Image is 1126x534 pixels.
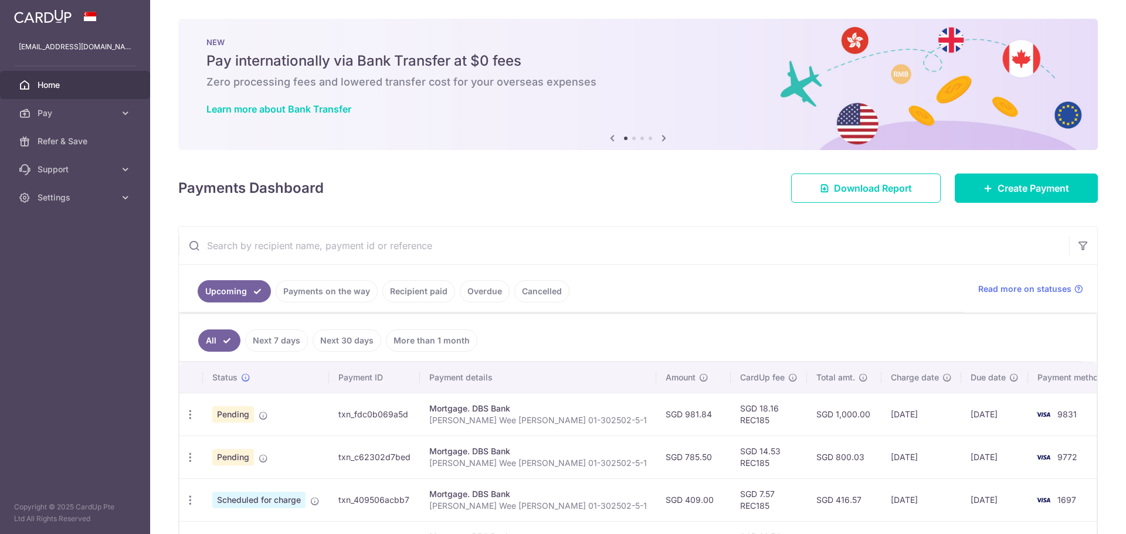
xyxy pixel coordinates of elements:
[1032,450,1055,464] img: Bank Card
[1057,452,1077,462] span: 9772
[807,478,881,521] td: SGD 416.57
[19,41,131,53] p: [EMAIL_ADDRESS][DOMAIN_NAME]
[329,393,420,436] td: txn_fdc0b069a5d
[807,393,881,436] td: SGD 1,000.00
[666,372,696,383] span: Amount
[978,283,1083,295] a: Read more on statuses
[807,436,881,478] td: SGD 800.03
[178,178,324,199] h4: Payments Dashboard
[791,174,941,203] a: Download Report
[731,393,807,436] td: SGD 18.16 REC185
[961,478,1028,521] td: [DATE]
[961,436,1028,478] td: [DATE]
[276,280,378,302] a: Payments on the way
[1057,495,1076,505] span: 1697
[429,445,647,457] div: Mortgage. DBS Bank
[178,19,1098,150] img: Bank transfer banner
[731,478,807,521] td: SGD 7.57 REC185
[313,329,381,352] a: Next 30 days
[420,362,656,393] th: Payment details
[460,280,510,302] a: Overdue
[891,372,939,383] span: Charge date
[198,280,271,302] a: Upcoming
[14,9,72,23] img: CardUp
[38,135,115,147] span: Refer & Save
[386,329,477,352] a: More than 1 month
[329,478,420,521] td: txn_409506acbb7
[329,362,420,393] th: Payment ID
[998,181,1069,195] span: Create Payment
[206,103,351,115] a: Learn more about Bank Transfer
[955,174,1098,203] a: Create Payment
[1028,362,1117,393] th: Payment method
[212,372,238,383] span: Status
[731,436,807,478] td: SGD 14.53 REC185
[198,329,240,352] a: All
[212,406,254,423] span: Pending
[38,192,115,203] span: Settings
[38,164,115,175] span: Support
[212,449,254,465] span: Pending
[978,283,1071,295] span: Read more on statuses
[656,393,731,436] td: SGD 981.84
[206,75,1070,89] h6: Zero processing fees and lowered transfer cost for your overseas expenses
[329,436,420,478] td: txn_c62302d7bed
[881,436,961,478] td: [DATE]
[429,414,647,426] p: [PERSON_NAME] Wee [PERSON_NAME] 01-302502-5-1
[834,181,912,195] span: Download Report
[1057,409,1077,419] span: 9831
[514,280,569,302] a: Cancelled
[429,457,647,469] p: [PERSON_NAME] Wee [PERSON_NAME] 01-302502-5-1
[961,393,1028,436] td: [DATE]
[212,492,306,508] span: Scheduled for charge
[382,280,455,302] a: Recipient paid
[38,107,115,119] span: Pay
[429,500,647,512] p: [PERSON_NAME] Wee [PERSON_NAME] 01-302502-5-1
[38,79,115,91] span: Home
[429,403,647,414] div: Mortgage. DBS Bank
[206,52,1070,70] h5: Pay internationally via Bank Transfer at $0 fees
[179,227,1069,264] input: Search by recipient name, payment id or reference
[881,393,961,436] td: [DATE]
[245,329,308,352] a: Next 7 days
[881,478,961,521] td: [DATE]
[206,38,1070,47] p: NEW
[429,488,647,500] div: Mortgage. DBS Bank
[740,372,785,383] span: CardUp fee
[816,372,855,383] span: Total amt.
[1032,493,1055,507] img: Bank Card
[656,436,731,478] td: SGD 785.50
[971,372,1006,383] span: Due date
[656,478,731,521] td: SGD 409.00
[1032,407,1055,421] img: Bank Card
